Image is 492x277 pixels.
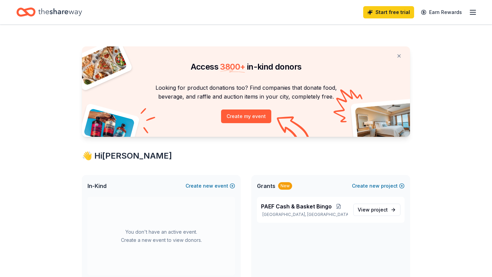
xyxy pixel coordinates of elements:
span: PAEF Cash & Basket Bingo [261,202,332,210]
span: new [203,182,213,190]
img: Curvy arrow [277,116,311,142]
div: 👋 Hi [PERSON_NAME] [82,150,410,161]
div: New [278,182,292,190]
p: Looking for product donations too? Find companies that donate food, beverage, and raffle and auct... [90,83,402,101]
span: View [358,206,388,214]
a: Start free trial [363,6,414,18]
span: Grants [257,182,275,190]
span: Access in-kind donors [191,62,302,72]
span: In-Kind [87,182,107,190]
a: Home [16,4,82,20]
span: project [371,207,388,213]
button: Create my event [221,110,271,123]
img: Pizza [74,42,128,86]
button: Createnewevent [186,182,235,190]
div: You don't have an active event. Create a new event to view donors. [87,197,235,275]
button: Createnewproject [352,182,405,190]
a: View project [353,204,400,216]
span: 3800 + [220,62,245,72]
span: new [369,182,380,190]
a: Earn Rewards [417,6,466,18]
p: [GEOGRAPHIC_DATA], [GEOGRAPHIC_DATA] [261,212,348,217]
